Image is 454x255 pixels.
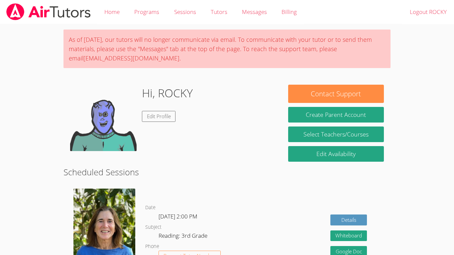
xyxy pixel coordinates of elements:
dt: Date [145,204,156,212]
dt: Phone [145,242,159,251]
button: Create Parent Account [288,107,384,123]
button: Whiteboard [330,230,367,241]
dt: Subject [145,223,162,231]
a: Select Teachers/Courses [288,127,384,142]
h1: Hi, ROCKY [142,85,193,102]
img: airtutors_banner-c4298cdbf04f3fff15de1276eac7730deb9818008684d7c2e4769d2f7ddbe033.png [6,3,91,20]
h2: Scheduled Sessions [63,166,391,178]
button: Contact Support [288,85,384,103]
span: Messages [242,8,267,16]
a: Details [330,214,367,225]
a: Edit Availability [288,146,384,162]
dd: Reading: 3rd Grade [159,231,209,242]
a: Edit Profile [142,111,176,122]
img: default.png [70,85,137,151]
span: [DATE] 2:00 PM [159,212,197,220]
div: As of [DATE], our tutors will no longer communicate via email. To communicate with your tutor or ... [63,30,391,68]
